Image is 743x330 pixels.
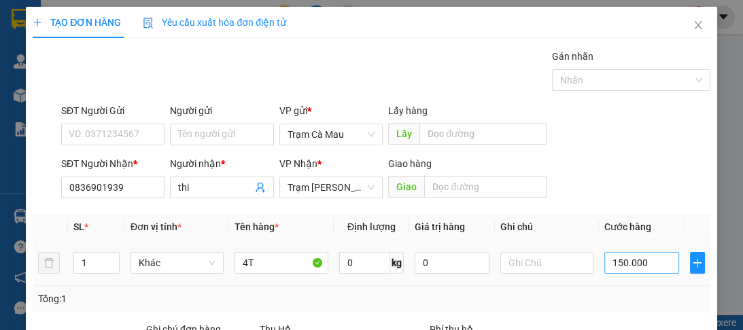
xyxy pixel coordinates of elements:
[288,124,375,145] span: Trạm Cà Mau
[73,221,84,232] span: SL
[690,252,705,274] button: plus
[679,7,717,45] button: Close
[388,105,428,116] span: Lấy hàng
[33,17,121,28] span: TẠO ĐƠN HÀNG
[38,291,288,306] div: Tổng: 1
[139,253,215,273] span: Khác
[388,123,419,145] span: Lấy
[170,103,273,118] div: Người gửi
[604,221,651,232] span: Cước hàng
[279,158,317,169] span: VP Nhận
[693,20,704,31] span: close
[390,252,404,274] span: kg
[495,214,599,240] th: Ghi chú
[347,221,396,232] span: Định lượng
[415,252,489,274] input: 0
[691,257,704,268] span: plus
[415,221,465,232] span: Giá trị hàng
[424,176,547,198] input: Dọc đường
[61,103,165,118] div: SĐT Người Gửi
[143,17,286,28] span: Yêu cầu xuất hóa đơn điện tử
[143,18,154,29] img: icon
[131,221,182,232] span: Đơn vị tính
[170,156,273,171] div: Người nhận
[235,252,328,274] input: VD: Bàn, Ghế
[388,158,432,169] span: Giao hàng
[255,182,266,193] span: user-add
[33,18,42,27] span: plus
[279,103,383,118] div: VP gửi
[419,123,547,145] input: Dọc đường
[38,252,60,274] button: delete
[388,176,424,198] span: Giao
[552,51,593,62] label: Gán nhãn
[288,177,375,198] span: Trạm Đức Hòa
[61,156,165,171] div: SĐT Người Nhận
[235,221,279,232] span: Tên hàng
[500,252,593,274] input: Ghi Chú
